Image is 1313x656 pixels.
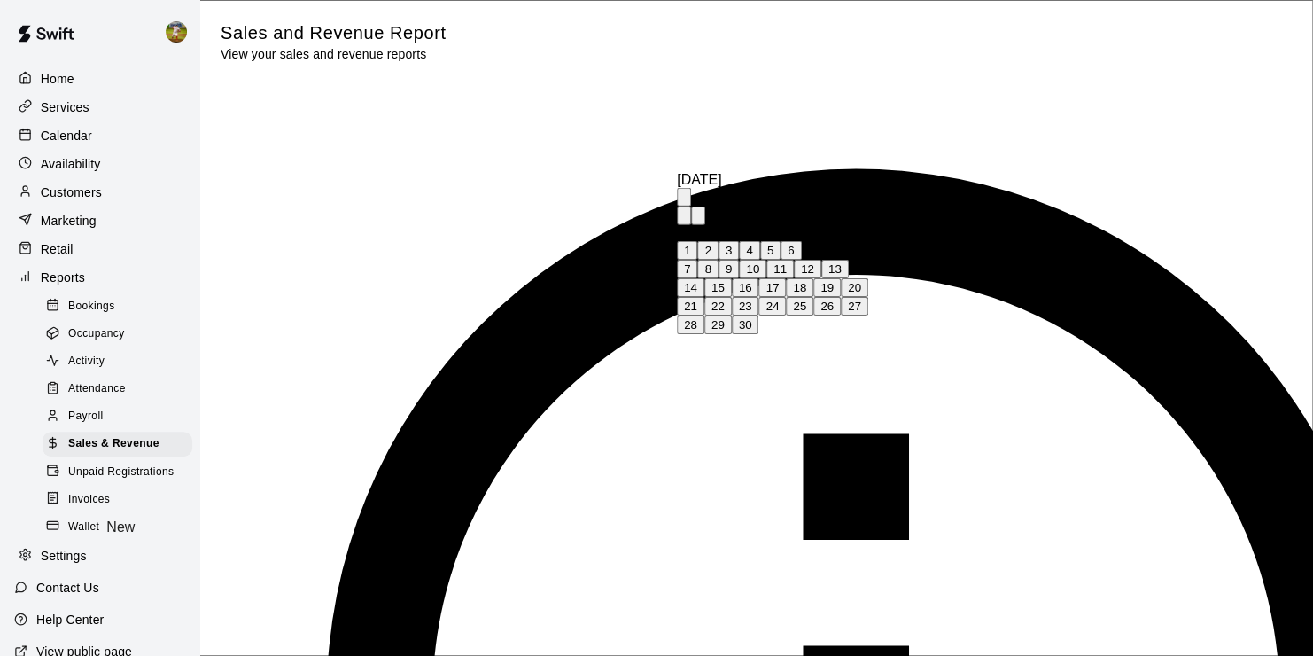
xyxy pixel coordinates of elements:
[68,519,99,536] span: Wallet
[677,297,704,316] button: 21
[41,212,97,230] p: Marketing
[813,297,841,316] button: 26
[41,127,92,144] p: Calendar
[677,260,697,278] button: 7
[704,278,732,297] button: 15
[68,408,103,426] span: Payroll
[41,240,74,258] p: Retail
[758,297,786,316] button: 24
[687,225,698,240] span: Monday
[732,316,759,334] button: 30
[707,225,720,240] span: Wednesday
[758,278,786,297] button: 17
[697,241,718,260] button: 2
[737,225,747,240] span: Saturday
[36,579,99,597] p: Contact Us
[677,188,691,207] button: calendar view is open, switch to year view
[720,225,729,240] span: Thursday
[697,260,718,278] button: 8
[794,260,821,278] button: 12
[786,297,813,316] button: 25
[732,278,759,297] button: 16
[68,325,125,343] span: Occupancy
[221,21,447,45] h5: Sales and Revenue Report
[41,184,102,201] p: Customers
[821,260,849,278] button: 13
[221,45,447,63] p: View your sales and revenue reports
[691,207,705,225] button: Next month
[704,316,732,334] button: 29
[41,70,74,88] p: Home
[677,278,704,297] button: 14
[786,278,813,297] button: 18
[68,298,115,316] span: Bookings
[41,155,101,173] p: Availability
[813,278,841,297] button: 19
[68,464,174,481] span: Unpaid Registrations
[732,297,759,316] button: 23
[719,260,739,278] button: 9
[677,241,697,260] button: 1
[781,241,801,260] button: 6
[739,241,759,260] button: 4
[68,380,126,398] span: Attendance
[677,172,868,188] div: [DATE]
[41,269,85,286] p: Reports
[719,241,739,260] button: 3
[841,278,868,297] button: 20
[739,260,766,278] button: 10
[68,435,159,453] span: Sales & Revenue
[36,611,104,629] p: Help Center
[729,225,738,240] span: Friday
[99,519,142,535] span: New
[677,207,691,225] button: Previous month
[698,225,707,240] span: Tuesday
[841,297,868,316] button: 27
[677,225,687,240] span: Sunday
[68,353,105,371] span: Activity
[41,547,87,565] p: Settings
[766,260,794,278] button: 11
[677,316,704,334] button: 28
[41,98,89,116] p: Services
[760,241,781,260] button: 5
[166,21,187,43] img: Jhonny Montoya
[68,491,110,509] span: Invoices
[704,297,732,316] button: 22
